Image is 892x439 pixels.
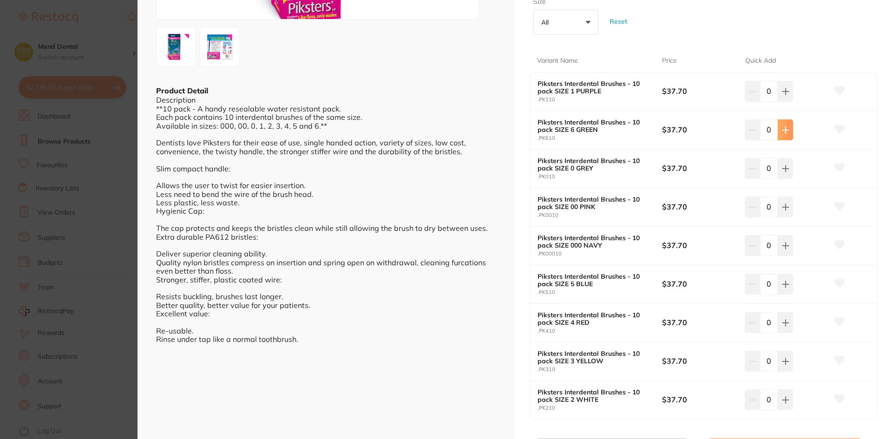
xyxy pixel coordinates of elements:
b: $37.70 [662,317,737,328]
p: Price [662,56,677,66]
small: .PK00010 [538,251,662,257]
b: Piksters Interdental Brushes - 10 pack SIZE 1 PURPLE [538,80,649,95]
small: .PK410 [538,328,662,334]
small: .PK110 [538,97,662,103]
b: Piksters Interdental Brushes - 10 pack SIZE 3 YELLOW [538,350,649,365]
img: YW0tcG5n [203,30,236,64]
b: Product Detail [156,86,208,95]
b: Piksters Interdental Brushes - 10 pack SIZE 5 BLUE [538,273,649,288]
p: All [541,18,552,26]
b: $37.70 [662,394,737,405]
button: All [533,10,598,35]
b: Piksters Interdental Brushes - 10 pack SIZE 0 GREY [538,157,649,172]
small: .PK210 [538,405,662,411]
b: $37.70 [662,356,737,366]
b: Piksters Interdental Brushes - 10 pack SIZE 00 PINK [538,196,649,210]
b: $37.70 [662,86,737,96]
b: $37.70 [662,279,737,289]
small: .PK310 [538,367,662,373]
b: Piksters Interdental Brushes - 10 pack SIZE 6 GREEN [538,118,649,133]
small: .PK510 [538,289,662,295]
small: .PK0010 [538,212,662,218]
p: Quick Add [745,56,776,66]
b: Piksters Interdental Brushes - 10 pack SIZE 4 RED [538,311,649,326]
b: Piksters Interdental Brushes - 10 pack SIZE 000 NAVY [538,234,649,249]
b: $37.70 [662,163,737,173]
b: $37.70 [662,124,737,135]
img: YW0tcG5n [159,30,193,64]
div: Description **10 pack - A handy resealable water resistant pack. Each pack contains 10 interdenta... [156,96,496,343]
b: $37.70 [662,240,737,250]
b: $37.70 [662,202,737,212]
p: Variant Name [537,56,578,66]
small: .PK010 [538,174,662,180]
small: .PK610 [538,135,662,141]
b: Piksters Interdental Brushes - 10 pack SIZE 2 WHITE [538,388,649,403]
button: Reset [607,5,630,39]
